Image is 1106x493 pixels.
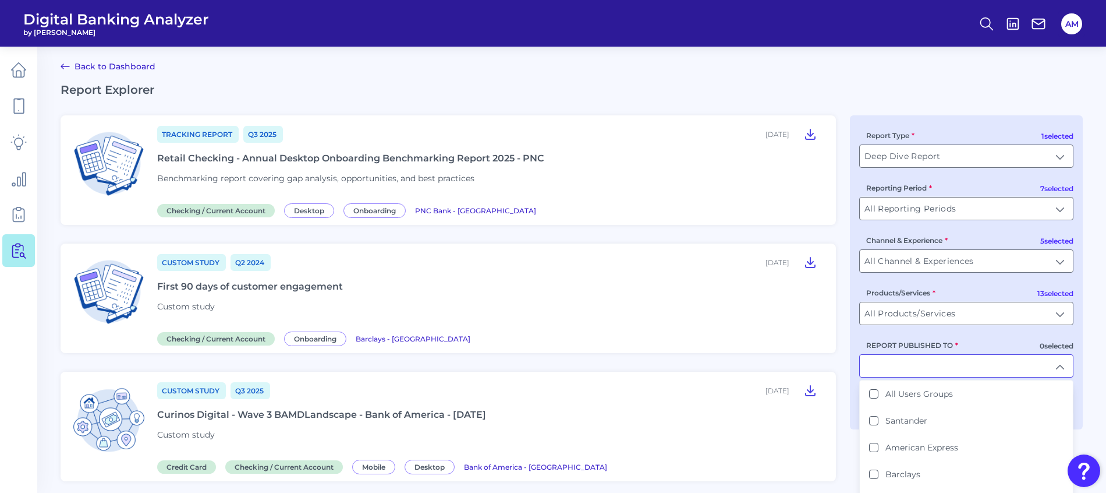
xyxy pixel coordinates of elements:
a: Custom Study [157,382,226,399]
label: REPORT PUBLISHED TO [866,341,958,350]
label: All Users Groups [885,389,953,399]
label: Channel & Experience [866,236,948,245]
span: PNC Bank - [GEOGRAPHIC_DATA] [415,206,536,215]
a: Barclays - [GEOGRAPHIC_DATA] [356,333,470,344]
label: Reporting Period [866,184,932,192]
span: Benchmarking report covering gap analysis, opportunities, and best practices [157,173,474,184]
a: Bank of America - [GEOGRAPHIC_DATA] [464,461,607,472]
label: Barclays [885,469,920,480]
span: Checking / Current Account [225,460,343,474]
a: Q3 2025 [243,126,283,143]
a: Onboarding [343,205,410,216]
a: Custom Study [157,254,226,271]
span: Onboarding [343,203,406,218]
a: Checking / Current Account [157,205,279,216]
button: Curinos Digital - Wave 3 BAMDLandscape - Bank of America - September 2025 [799,381,822,400]
button: AM [1061,13,1082,34]
a: Onboarding [284,333,351,344]
label: American Express [885,442,958,453]
button: First 90 days of customer engagement [799,253,822,272]
a: Checking / Current Account [225,461,348,472]
span: Bank of America - [GEOGRAPHIC_DATA] [464,463,607,471]
a: Mobile [352,461,400,472]
img: Credit Card [70,381,148,459]
div: [DATE] [765,386,789,395]
div: [DATE] [765,258,789,267]
label: Products/Services [866,288,935,297]
a: Q3 2025 [231,382,270,399]
a: Desktop [284,205,339,216]
span: by [PERSON_NAME] [23,28,209,37]
a: Q2 2024 [231,254,271,271]
span: Onboarding [284,332,346,346]
div: First 90 days of customer engagement [157,281,343,292]
span: Custom study [157,301,215,312]
a: Tracking Report [157,126,239,143]
span: Digital Banking Analyzer [23,10,209,28]
a: PNC Bank - [GEOGRAPHIC_DATA] [415,205,536,216]
div: Curinos Digital - Wave 3 BAMDLandscape - Bank of America - [DATE] [157,409,486,420]
span: Credit Card [157,460,216,474]
span: Checking / Current Account [157,204,275,217]
h2: Report Explorer [61,83,1083,97]
a: Back to Dashboard [61,59,155,73]
label: Report Type [866,131,914,140]
a: Checking / Current Account [157,333,279,344]
span: Desktop [405,460,455,474]
a: Credit Card [157,461,221,472]
span: Custom study [157,429,215,440]
span: Desktop [284,203,334,218]
a: Desktop [405,461,459,472]
div: Retail Checking - Annual Desktop Onboarding Benchmarking Report 2025 - PNC [157,153,544,164]
label: Santander [885,415,927,426]
div: [DATE] [765,130,789,139]
img: Checking / Current Account [70,125,148,203]
span: Barclays - [GEOGRAPHIC_DATA] [356,334,470,343]
span: Checking / Current Account [157,332,275,346]
img: Checking / Current Account [70,253,148,331]
button: Retail Checking - Annual Desktop Onboarding Benchmarking Report 2025 - PNC [799,125,822,143]
button: Open Resource Center [1068,455,1100,487]
span: Mobile [352,460,395,474]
